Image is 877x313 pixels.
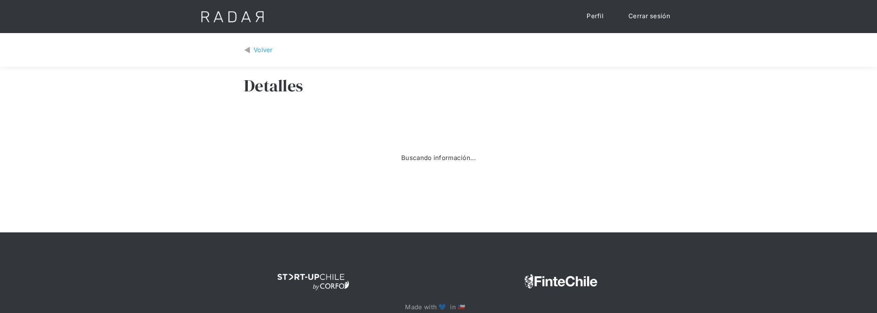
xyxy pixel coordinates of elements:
[244,45,273,55] a: Volver
[620,8,678,24] a: Cerrar sesión
[405,303,472,312] p: Made with 💙 in 🇨🇱
[401,153,476,163] div: Buscando información...
[254,45,273,55] div: Volver
[244,75,303,96] h3: Detalles
[578,8,612,24] a: Perfil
